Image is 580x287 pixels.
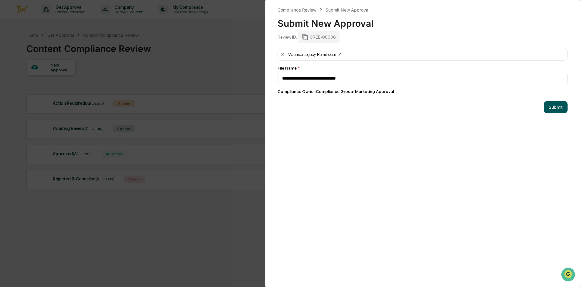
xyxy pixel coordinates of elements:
[288,52,342,57] div: Maumee Legacy Reminder.mp4
[561,267,577,283] iframe: Open customer support
[21,53,77,57] div: We're available if you need us!
[544,101,568,113] button: Submit
[278,89,568,94] div: Compliance Owner : Compliance Group: Marketing Approval
[6,13,111,22] p: How can we help?
[4,86,41,97] a: 🔎Data Lookup
[278,35,297,39] div: Review ID:
[21,46,100,53] div: Start new chat
[50,77,75,83] span: Attestations
[12,88,38,94] span: Data Lookup
[44,77,49,82] div: 🗄️
[42,74,78,85] a: 🗄️Attestations
[326,7,369,12] div: Submit New Approval
[6,77,11,82] div: 🖐️
[6,46,17,57] img: 1746055101610-c473b297-6a78-478c-a979-82029cc54cd1
[12,77,39,83] span: Preclearance
[6,89,11,94] div: 🔎
[278,7,316,12] div: Compliance Review
[298,31,339,43] div: CREE-00006
[4,74,42,85] a: 🖐️Preclearance
[43,103,73,108] a: Powered byPylon
[278,66,568,70] div: File Name
[278,13,568,29] div: Submit New Approval
[60,103,73,108] span: Pylon
[103,48,111,56] button: Start new chat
